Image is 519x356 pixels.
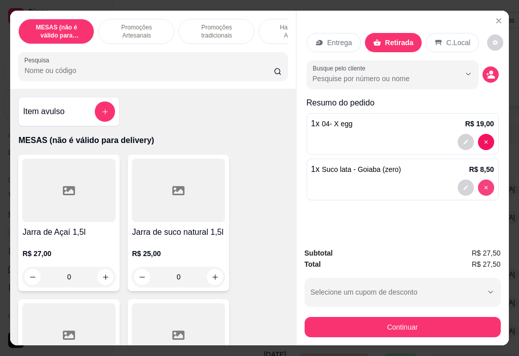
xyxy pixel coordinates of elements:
[132,248,225,259] p: R$ 25,00
[187,23,246,40] p: Promoções tradicionais
[22,226,116,238] h4: Jarra de Açaí 1,5l
[322,165,401,173] span: Suco lata - Goiaba (zero)
[267,23,326,40] p: Hambúrguer Artesanal
[95,101,115,122] button: add-separate-item
[458,134,474,150] button: decrease-product-quantity
[132,226,225,238] h4: Jarra de suco natural 1,5l
[107,23,166,40] p: Promoções Artesanais
[472,247,501,259] span: R$ 27,50
[465,119,494,129] p: R$ 19,00
[327,38,352,48] p: Entrega
[483,66,499,83] button: decrease-product-quantity
[460,66,476,82] button: Show suggestions
[447,38,470,48] p: C.Local
[307,97,499,109] p: Resumo do pedido
[305,317,501,337] button: Continuar
[305,260,321,268] strong: Total
[27,23,86,40] p: MESAS (não é válido para delivery)
[322,120,353,128] span: 04- X egg
[478,180,494,196] button: decrease-product-quantity
[313,64,369,73] label: Busque pelo cliente
[22,248,116,259] p: R$ 27,00
[491,13,507,29] button: Close
[24,65,274,76] input: Pesquisa
[311,118,353,130] p: 1 x
[311,163,401,175] p: 1 x
[313,74,444,84] input: Busque pelo cliente
[478,134,494,150] button: decrease-product-quantity
[23,105,64,118] h4: Item avulso
[487,34,503,51] button: decrease-product-quantity
[472,259,501,270] span: R$ 27,50
[18,134,287,147] p: MESAS (não é válido para delivery)
[305,278,501,306] button: Selecione um cupom de desconto
[469,164,494,174] p: R$ 8,50
[305,249,333,257] strong: Subtotal
[458,180,474,196] button: decrease-product-quantity
[24,56,53,64] label: Pesquisa
[385,38,414,48] p: Retirada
